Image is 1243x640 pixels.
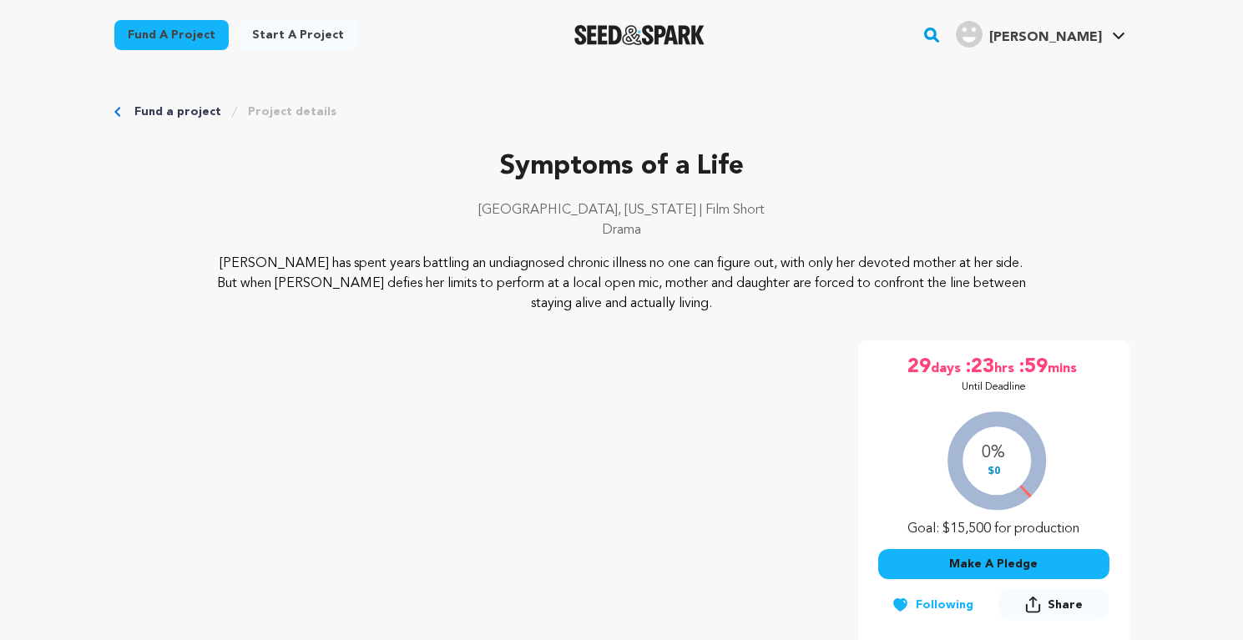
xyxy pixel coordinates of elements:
p: Until Deadline [962,380,1026,394]
span: days [931,354,964,380]
a: Seed&Spark Homepage [574,25,705,45]
button: Following [878,590,987,620]
a: Fund a project [134,103,221,120]
a: Fund a project [114,20,229,50]
p: [GEOGRAPHIC_DATA], [US_STATE] | Film Short [114,200,1129,220]
p: Drama [114,220,1129,240]
span: :23 [964,354,994,380]
span: :59 [1018,354,1048,380]
span: mins [1048,354,1080,380]
span: 29 [907,354,931,380]
a: Shankman S.'s Profile [952,18,1129,48]
div: Breadcrumb [114,103,1129,120]
button: Share [998,589,1109,620]
button: Make A Pledge [878,549,1109,579]
a: Project details [248,103,336,120]
span: Share [998,589,1109,627]
p: Symptoms of a Life [114,147,1129,187]
img: user.png [956,21,983,48]
span: Shankman S.'s Profile [952,18,1129,53]
span: Share [1048,597,1083,613]
p: [PERSON_NAME] has spent years battling an undiagnosed chronic illness no one can figure out, with... [215,254,1028,314]
span: hrs [994,354,1018,380]
span: [PERSON_NAME] [989,31,1102,44]
img: Seed&Spark Logo Dark Mode [574,25,705,45]
div: Shankman S.'s Profile [956,21,1102,48]
a: Start a project [239,20,357,50]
